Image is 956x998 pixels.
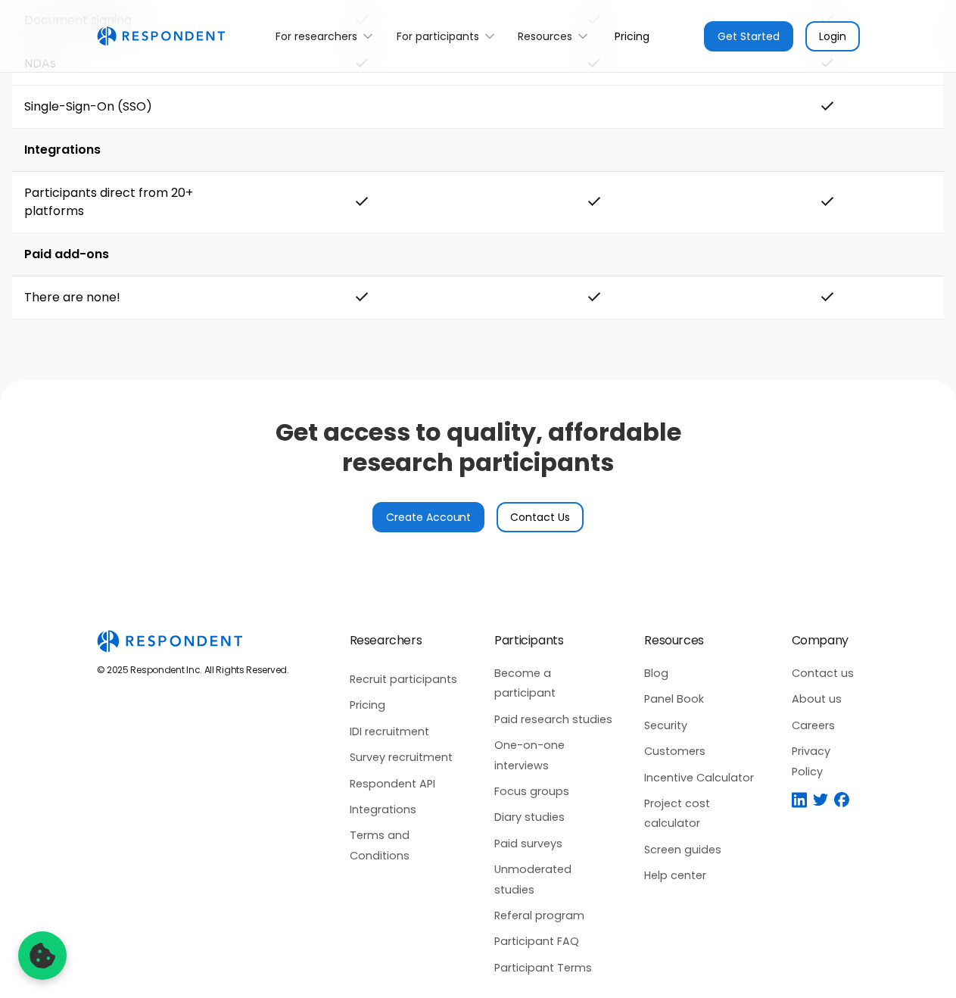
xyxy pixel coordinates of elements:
[494,630,563,651] div: Participants
[12,172,245,233] td: Participants direct from 20+ platforms
[350,800,465,819] a: Integrations
[494,781,614,801] a: Focus groups
[276,29,357,44] div: For researchers
[267,18,388,54] div: For researchers
[644,689,761,709] a: Panel Book
[644,741,761,761] a: Customers
[644,865,761,885] a: Help center
[276,417,681,478] h2: Get access to quality, affordable research participants
[644,768,761,787] a: Incentive Calculator
[792,716,860,735] a: Careers
[350,747,465,767] a: Survey recruitment
[494,906,614,925] a: Referal program
[97,27,225,46] img: Untitled UI logotext
[792,689,860,709] a: About us
[350,774,465,794] a: Respondent API
[644,663,761,683] a: Blog
[644,630,703,651] div: Resources
[494,859,614,900] a: Unmoderated studies
[97,664,289,676] div: © 2025 Respondent Inc. All Rights Reserved.
[494,931,614,951] a: Participant FAQ
[12,129,944,172] td: Integrations
[388,18,509,54] div: For participants
[350,722,465,741] a: IDI recruitment
[350,669,465,689] a: Recruit participants
[494,807,614,827] a: Diary studies
[603,18,662,54] a: Pricing
[350,630,465,651] div: Researchers
[509,18,603,54] div: Resources
[644,840,761,859] a: Screen guides
[494,834,614,853] a: Paid surveys
[494,663,614,703] a: Become a participant
[397,29,479,44] div: For participants
[12,233,944,276] td: Paid add-ons
[494,710,614,729] a: Paid research studies
[792,741,860,781] a: Privacy Policy
[644,794,761,834] a: Project cost calculator
[518,29,572,44] div: Resources
[805,21,860,51] a: Login
[494,735,614,775] a: One-on-one interviews
[644,716,761,735] a: Security
[12,276,245,320] td: There are none!
[97,27,225,46] a: home
[494,958,614,978] a: Participant Terms
[350,695,465,715] a: Pricing
[704,21,793,51] a: Get Started
[792,663,860,683] a: Contact us
[372,502,485,532] a: Create Account
[350,825,465,865] a: Terms and Conditions
[792,630,849,651] div: Company
[497,502,584,532] a: Contact Us
[12,86,245,129] td: Single-Sign-On (SSO)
